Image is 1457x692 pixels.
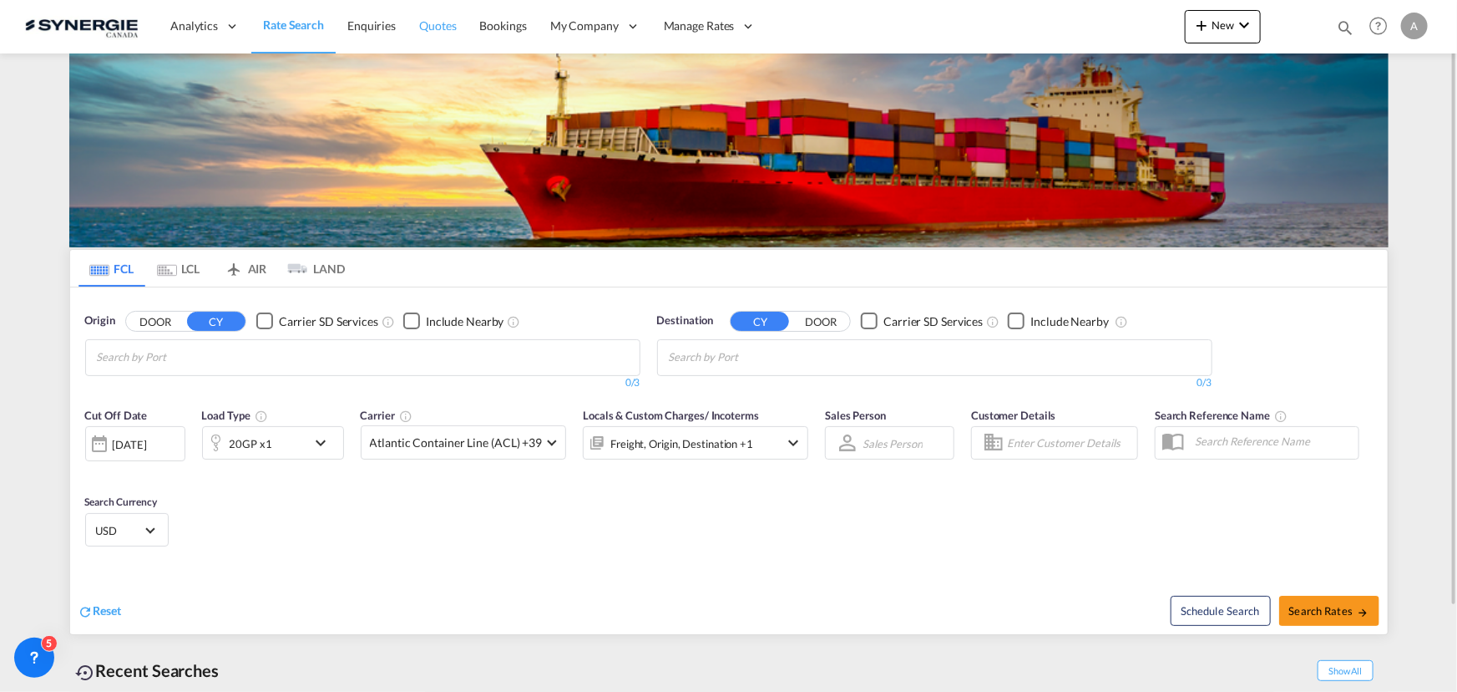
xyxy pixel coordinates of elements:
[610,432,753,455] div: Freight Origin Destination Factory Stuffing
[85,409,148,422] span: Cut Off Date
[96,523,143,538] span: USD
[1401,13,1428,39] div: A
[480,18,527,33] span: Bookings
[664,18,735,34] span: Manage Rates
[657,376,1212,390] div: 0/3
[1364,12,1401,42] div: Help
[279,250,346,287] md-tab-item: LAND
[85,426,185,461] div: [DATE]
[861,313,983,330] md-checkbox: Checkbox No Ink
[1336,18,1354,37] md-icon: icon-magnify
[669,344,827,371] input: Chips input.
[170,18,218,34] span: Analytics
[25,8,138,45] img: 1f56c880d42311ef80fc7dca854c8e59.png
[212,250,279,287] md-tab-item: AIR
[731,312,789,331] button: CY
[883,313,983,330] div: Carrier SD Services
[78,250,346,287] md-pagination-wrapper: Use the left and right arrow keys to navigate between tabs
[1191,18,1254,32] span: New
[85,376,640,390] div: 0/3
[861,431,924,455] md-select: Sales Person
[69,652,226,689] div: Recent Searches
[1279,596,1379,626] button: Search Ratesicon-arrow-right
[583,409,759,422] span: Locals & Custom Charges
[1357,607,1368,618] md-icon: icon-arrow-right
[1364,12,1393,40] span: Help
[1234,15,1254,35] md-icon: icon-chevron-down
[550,18,619,34] span: My Company
[426,313,504,330] div: Include Nearby
[1155,409,1288,422] span: Search Reference Name
[311,433,339,453] md-icon: icon-chevron-down
[1171,596,1271,626] button: Note: By default Schedule search will only considerorigin ports, destination ports and cut off da...
[403,313,504,330] md-checkbox: Checkbox No Ink
[1336,18,1354,43] div: icon-magnify
[85,496,158,508] span: Search Currency
[202,426,344,460] div: 20GP x1icon-chevron-down
[145,250,212,287] md-tab-item: LCL
[69,53,1389,247] img: LCL+%26+FCL+BACKGROUND.png
[224,259,244,272] md-icon: icon-airplane
[666,340,834,371] md-chips-wrap: Chips container with autocompletion. Enter the text area, type text to search, and then use the u...
[263,18,324,32] span: Rate Search
[85,313,115,329] span: Origin
[1008,313,1109,330] md-checkbox: Checkbox No Ink
[78,250,145,287] md-tab-item: FCL
[256,313,378,330] md-checkbox: Checkbox No Ink
[583,426,808,460] div: Freight Origin Destination Factory Stuffingicon-chevron-down
[1115,315,1128,328] md-icon: Unchecked: Ignores neighbouring ports when fetching rates.Checked : Includes neighbouring ports w...
[370,435,543,451] span: Atlantic Container Line (ACL) +39
[986,315,999,328] md-icon: Unchecked: Search for CY (Container Yard) services for all selected carriers.Checked : Search for...
[825,409,886,422] span: Sales Person
[126,312,185,331] button: DOOR
[78,604,94,619] md-icon: icon-refresh
[1030,313,1109,330] div: Include Nearby
[1185,10,1261,43] button: icon-plus 400-fgNewicon-chevron-down
[1289,604,1369,618] span: Search Rates
[279,313,378,330] div: Carrier SD Services
[1007,430,1132,455] input: Enter Customer Details
[94,340,262,371] md-chips-wrap: Chips container with autocompletion. Enter the text area, type text to search, and then use the u...
[1274,410,1288,423] md-icon: Your search will be saved by the below given name
[419,18,456,33] span: Quotes
[97,344,255,371] input: Chips input.
[361,409,412,422] span: Carrier
[70,287,1388,634] div: OriginDOOR CY Checkbox No InkUnchecked: Search for CY (Container Yard) services for all selected ...
[230,432,272,455] div: 20GP x1
[1186,429,1358,454] input: Search Reference Name
[508,315,521,328] md-icon: Unchecked: Ignores neighbouring ports when fetching rates.Checked : Includes neighbouring ports w...
[94,518,159,542] md-select: Select Currency: $ USDUnited States Dollar
[94,603,122,618] span: Reset
[113,437,147,452] div: [DATE]
[382,315,395,328] md-icon: Unchecked: Search for CY (Container Yard) services for all selected carriers.Checked : Search for...
[1318,660,1373,681] span: Show All
[783,433,803,453] md-icon: icon-chevron-down
[202,409,268,422] span: Load Type
[657,313,714,329] span: Destination
[187,312,245,331] button: CY
[1191,15,1212,35] md-icon: icon-plus 400-fg
[792,312,850,331] button: DOOR
[255,410,268,423] md-icon: icon-information-outline
[705,409,759,422] span: / Incoterms
[85,460,98,482] md-datepicker: Select
[347,18,396,33] span: Enquiries
[76,663,96,683] md-icon: icon-backup-restore
[399,410,412,423] md-icon: The selected Trucker/Carrierwill be displayed in the rate results If the rates are from another f...
[971,409,1055,422] span: Customer Details
[78,603,122,621] div: icon-refreshReset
